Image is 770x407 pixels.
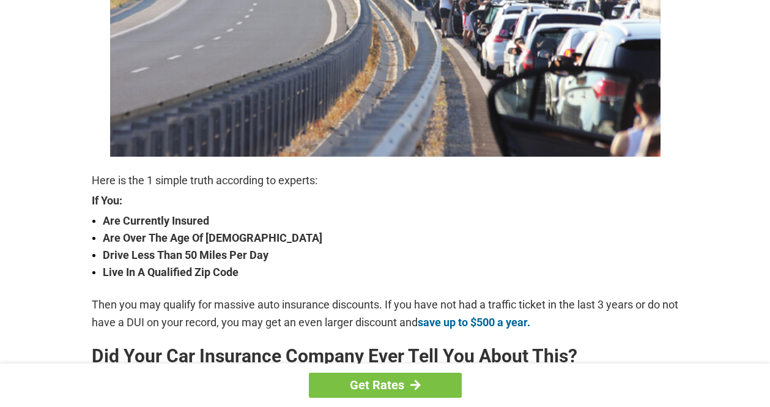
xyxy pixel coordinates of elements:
a: save up to $500 a year. [418,316,530,329]
strong: If You: [92,195,679,206]
p: Here is the 1 simple truth according to experts: [92,172,679,189]
strong: Are Over The Age Of [DEMOGRAPHIC_DATA] [103,230,679,247]
strong: Drive Less Than 50 Miles Per Day [103,247,679,264]
a: Get Rates [309,373,462,398]
h2: Did Your Car Insurance Company Ever Tell You About This? [92,346,679,366]
p: Then you may qualify for massive auto insurance discounts. If you have not had a traffic ticket i... [92,296,679,330]
strong: Live In A Qualified Zip Code [103,264,679,281]
strong: Are Currently Insured [103,212,679,230]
